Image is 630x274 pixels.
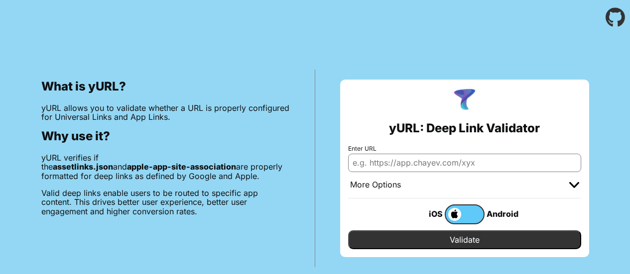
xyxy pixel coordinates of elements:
[569,182,579,188] img: chevron
[348,230,581,249] input: Validate
[389,121,540,135] h2: yURL: Deep Link Validator
[350,180,401,190] div: More Options
[41,188,290,216] p: Valid deep links enable users to be routed to specific app content. This drives better user exper...
[348,154,581,172] input: e.g. https://app.chayev.com/xyx
[405,207,445,220] div: iOS
[127,162,236,172] b: apple-app-site-association
[452,88,478,113] img: yURL Logo
[41,80,290,93] h2: What is yURL?
[41,103,290,122] p: yURL allows you to validate whether a URL is properly configured for Universal Links and App Links.
[53,162,113,172] b: assetlinks.json
[41,129,290,143] h2: Why use it?
[348,145,581,152] label: Enter URL
[41,153,290,181] p: yURL verifies if the and are properly formatted for deep links as defined by Google and Apple.
[485,207,524,220] div: Android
